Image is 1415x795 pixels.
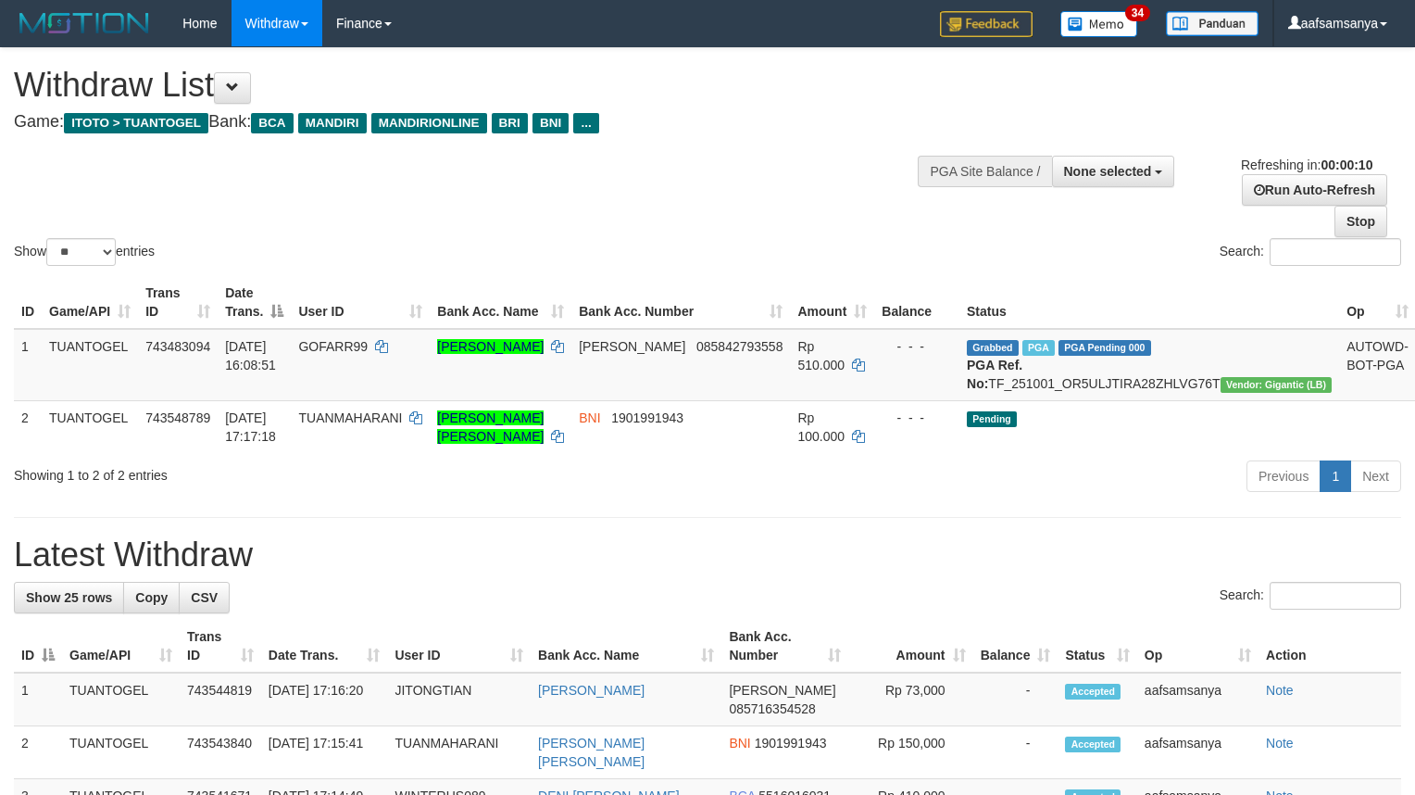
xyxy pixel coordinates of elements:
[1350,461,1401,492] a: Next
[430,276,571,329] th: Bank Acc. Name: activate to sort column ascending
[1220,238,1401,266] label: Search:
[62,726,180,779] td: TUANTOGEL
[437,410,544,444] a: [PERSON_NAME] [PERSON_NAME]
[1022,340,1055,356] span: Marked by aafyoumonoriya
[848,673,973,726] td: Rp 73,000
[1221,377,1333,393] span: Vendor URL: https://dashboard.q2checkout.com/secure
[1064,164,1152,179] span: None selected
[1058,340,1151,356] span: PGA Pending
[179,582,230,613] a: CSV
[729,701,815,716] span: Copy 085716354528 to clipboard
[874,276,959,329] th: Balance
[973,726,1058,779] td: -
[532,113,569,133] span: BNI
[14,238,155,266] label: Show entries
[1137,673,1258,726] td: aafsamsanya
[437,339,544,354] a: [PERSON_NAME]
[14,400,42,453] td: 2
[64,113,208,133] span: ITOTO > TUANTOGEL
[180,673,261,726] td: 743544819
[1242,174,1387,206] a: Run Auto-Refresh
[1065,737,1121,752] span: Accepted
[42,276,138,329] th: Game/API: activate to sort column ascending
[123,582,180,613] a: Copy
[882,409,952,427] div: - - -
[959,276,1339,329] th: Status
[848,726,973,779] td: Rp 150,000
[14,9,155,37] img: MOTION_logo.png
[918,156,1051,187] div: PGA Site Balance /
[291,276,430,329] th: User ID: activate to sort column ascending
[797,339,845,372] span: Rp 510.000
[538,736,645,769] a: [PERSON_NAME] [PERSON_NAME]
[387,620,531,673] th: User ID: activate to sort column ascending
[1334,206,1387,237] a: Stop
[1266,683,1294,698] a: Note
[387,673,531,726] td: JITONGTIAN
[42,329,138,401] td: TUANTOGEL
[14,726,62,779] td: 2
[42,400,138,453] td: TUANTOGEL
[135,590,168,605] span: Copy
[721,620,848,673] th: Bank Acc. Number: activate to sort column ascending
[14,582,124,613] a: Show 25 rows
[1058,620,1136,673] th: Status: activate to sort column ascending
[940,11,1033,37] img: Feedback.jpg
[1270,582,1401,610] input: Search:
[696,339,783,354] span: Copy 085842793558 to clipboard
[797,410,845,444] span: Rp 100.000
[790,276,874,329] th: Amount: activate to sort column ascending
[571,276,790,329] th: Bank Acc. Number: activate to sort column ascending
[371,113,487,133] span: MANDIRIONLINE
[1241,158,1372,172] span: Refreshing in:
[251,113,293,133] span: BCA
[579,410,600,425] span: BNI
[1137,726,1258,779] td: aafsamsanya
[531,620,721,673] th: Bank Acc. Name: activate to sort column ascending
[1321,158,1372,172] strong: 00:00:10
[62,620,180,673] th: Game/API: activate to sort column ascending
[62,673,180,726] td: TUANTOGEL
[848,620,973,673] th: Amount: activate to sort column ascending
[14,459,576,485] div: Showing 1 to 2 of 2 entries
[387,726,531,779] td: TUANMAHARANI
[298,410,402,425] span: TUANMAHARANI
[298,113,367,133] span: MANDIRI
[46,238,116,266] select: Showentries
[573,113,598,133] span: ...
[1258,620,1401,673] th: Action
[261,673,388,726] td: [DATE] 17:16:20
[261,726,388,779] td: [DATE] 17:15:41
[1320,461,1351,492] a: 1
[225,339,276,372] span: [DATE] 16:08:51
[959,329,1339,401] td: TF_251001_OR5ULJTIRA28ZHLVG76T
[138,276,218,329] th: Trans ID: activate to sort column ascending
[14,536,1401,574] h1: Latest Withdraw
[218,276,291,329] th: Date Trans.: activate to sort column descending
[180,726,261,779] td: 743543840
[14,673,62,726] td: 1
[14,276,42,329] th: ID
[1246,461,1321,492] a: Previous
[1060,11,1138,37] img: Button%20Memo.svg
[145,339,210,354] span: 743483094
[492,113,528,133] span: BRI
[1125,5,1150,21] span: 34
[729,683,835,698] span: [PERSON_NAME]
[967,358,1022,391] b: PGA Ref. No:
[1065,684,1121,700] span: Accepted
[298,339,368,354] span: GOFARR99
[1220,582,1401,610] label: Search:
[191,590,218,605] span: CSV
[14,620,62,673] th: ID: activate to sort column descending
[1052,156,1175,187] button: None selected
[180,620,261,673] th: Trans ID: activate to sort column ascending
[1137,620,1258,673] th: Op: activate to sort column ascending
[145,410,210,425] span: 743548789
[967,340,1019,356] span: Grabbed
[729,736,750,751] span: BNI
[225,410,276,444] span: [DATE] 17:17:18
[967,411,1017,427] span: Pending
[1266,736,1294,751] a: Note
[14,329,42,401] td: 1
